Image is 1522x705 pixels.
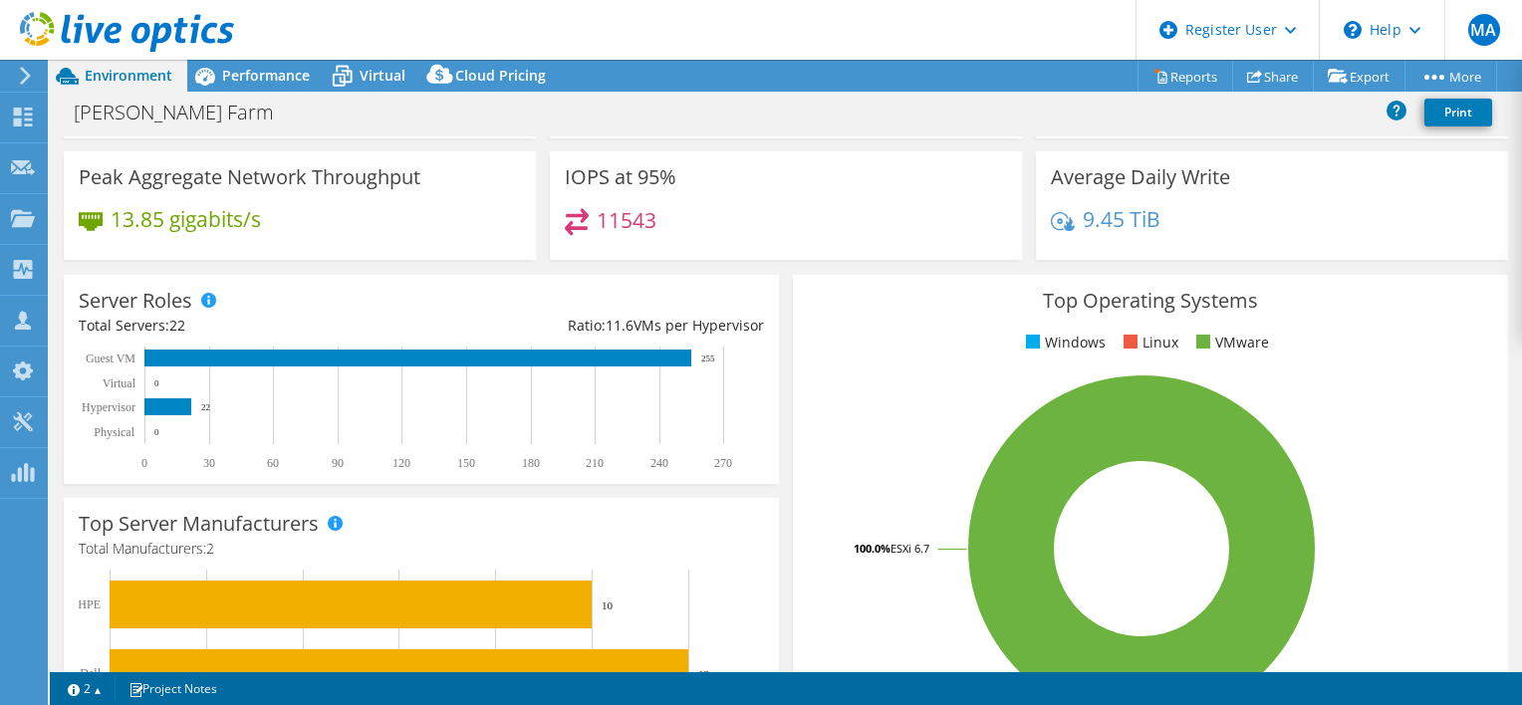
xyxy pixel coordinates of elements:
[79,513,319,535] h3: Top Server Manufacturers
[65,102,305,123] h1: [PERSON_NAME] Farm
[1191,332,1269,353] li: VMware
[54,676,116,701] a: 2
[392,456,410,470] text: 120
[714,456,732,470] text: 270
[79,315,421,337] div: Total Servers:
[80,666,101,680] text: Dell
[1232,61,1314,92] a: Share
[701,353,715,363] text: 255
[154,427,159,437] text: 0
[1344,21,1362,39] svg: \n
[1083,208,1160,230] h4: 9.45 TiB
[808,290,1493,312] h3: Top Operating Systems
[86,352,135,365] text: Guest VM
[1404,61,1497,92] a: More
[1468,14,1500,46] span: MA
[79,166,420,188] h3: Peak Aggregate Network Throughput
[698,668,709,680] text: 12
[154,378,159,388] text: 0
[1424,99,1492,126] a: Print
[115,676,231,701] a: Project Notes
[267,456,279,470] text: 60
[332,456,344,470] text: 90
[854,541,890,556] tspan: 100.0%
[103,376,136,390] text: Virtual
[455,66,546,85] span: Cloud Pricing
[1051,166,1230,188] h3: Average Daily Write
[597,209,656,231] h4: 11543
[111,208,261,230] h4: 13.85 gigabits/s
[169,316,185,335] span: 22
[79,538,764,560] h4: Total Manufacturers:
[890,541,929,556] tspan: ESXi 6.7
[82,400,135,414] text: Hypervisor
[421,315,764,337] div: Ratio: VMs per Hypervisor
[650,456,668,470] text: 240
[206,539,214,558] span: 2
[602,599,614,611] text: 10
[522,456,540,470] text: 180
[222,66,310,85] span: Performance
[586,456,604,470] text: 210
[1119,332,1178,353] li: Linux
[1313,61,1405,92] a: Export
[85,66,172,85] span: Environment
[457,456,475,470] text: 150
[94,425,134,439] text: Physical
[1021,332,1106,353] li: Windows
[606,316,634,335] span: 11.6
[1138,61,1233,92] a: Reports
[360,66,405,85] span: Virtual
[565,166,676,188] h3: IOPS at 95%
[79,290,192,312] h3: Server Roles
[201,402,210,412] text: 22
[203,456,215,470] text: 30
[141,456,147,470] text: 0
[78,597,101,611] text: HPE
